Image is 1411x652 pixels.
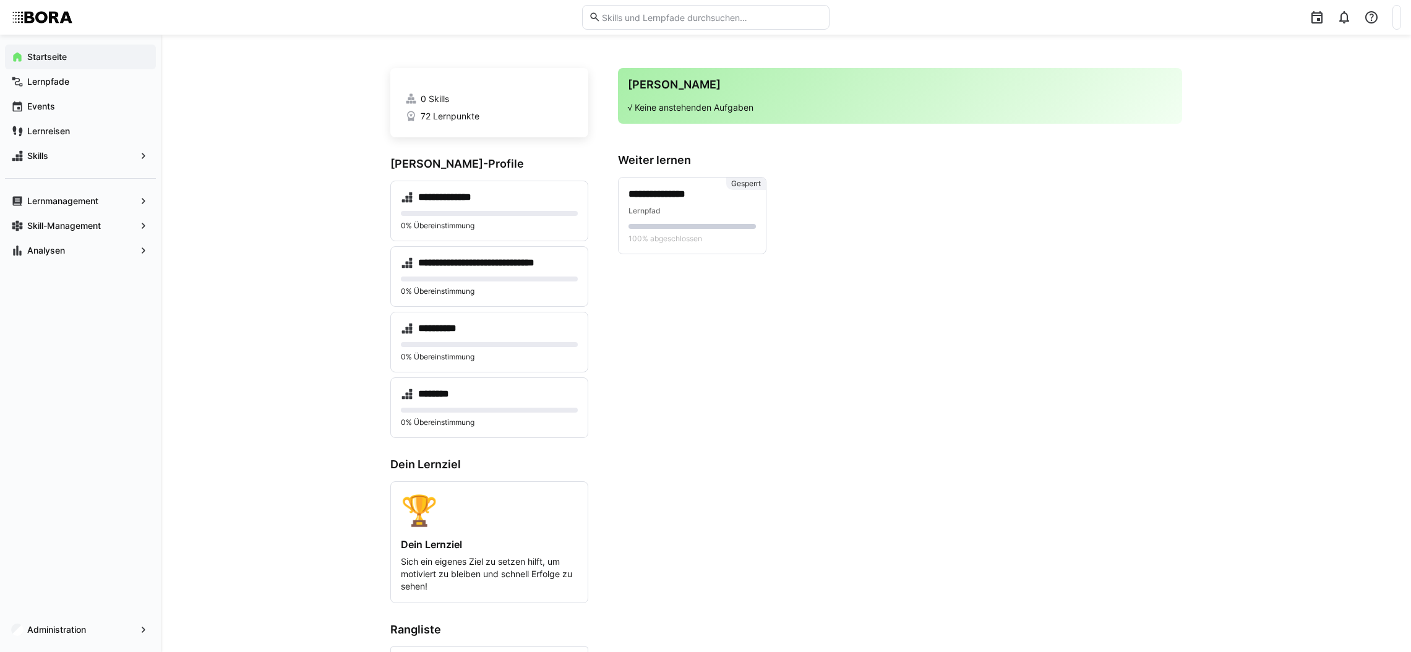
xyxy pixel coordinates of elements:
p: Sich ein eigenes Ziel zu setzen hilft, um motiviert zu bleiben und schnell Erfolge zu sehen! [401,555,578,593]
a: 0 Skills [405,93,573,105]
span: 0 Skills [421,93,449,105]
input: Skills und Lernpfade durchsuchen… [601,12,822,23]
p: 0% Übereinstimmung [401,352,578,362]
span: Gesperrt [731,179,761,189]
p: 0% Übereinstimmung [401,221,578,231]
span: 100% abgeschlossen [628,234,702,244]
div: 🏆 [401,492,578,528]
h3: Weiter lernen [618,153,1182,167]
h4: Dein Lernziel [401,538,578,551]
h3: [PERSON_NAME]-Profile [390,157,588,171]
h3: Dein Lernziel [390,458,588,471]
h3: [PERSON_NAME] [628,78,1172,92]
span: Lernpfad [628,206,661,215]
h3: Rangliste [390,623,588,637]
p: 0% Übereinstimmung [401,418,578,427]
span: 72 Lernpunkte [421,110,479,122]
p: 0% Übereinstimmung [401,286,578,296]
p: √ Keine anstehenden Aufgaben [628,101,1172,114]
